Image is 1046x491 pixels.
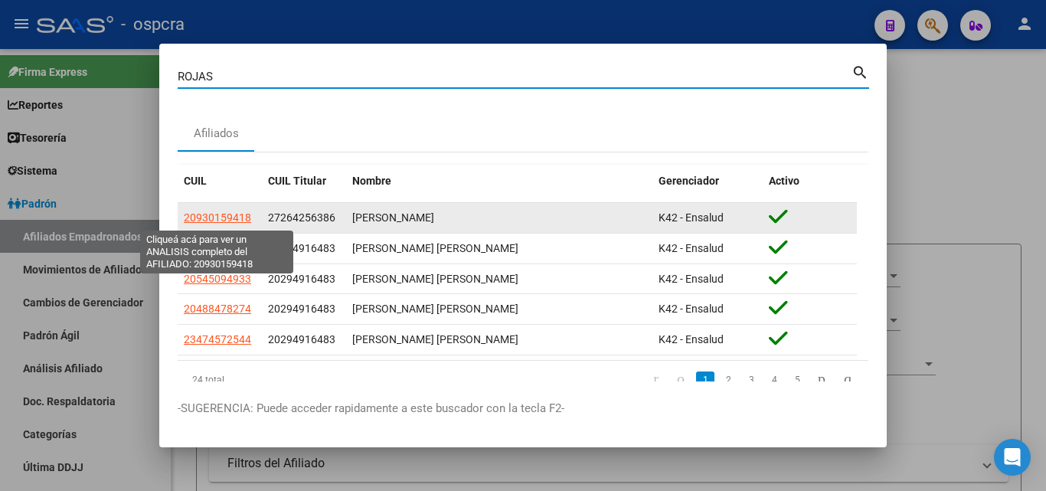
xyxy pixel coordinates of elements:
[352,300,646,318] div: [PERSON_NAME] [PERSON_NAME]
[696,372,714,388] a: 1
[646,372,665,388] a: go to first page
[178,361,313,399] div: 24 total
[268,242,335,254] span: 20294916483
[178,165,262,198] datatable-header-cell: CUIL
[740,367,763,393] li: page 3
[994,439,1031,476] div: Open Intercom Messenger
[352,209,646,227] div: [PERSON_NAME]
[184,303,251,315] span: 20488478274
[659,242,724,254] span: K42 - Ensalud
[652,165,763,198] datatable-header-cell: Gerenciador
[352,240,646,257] div: [PERSON_NAME] [PERSON_NAME]
[659,211,724,224] span: K42 - Ensalud
[346,165,652,198] datatable-header-cell: Nombre
[268,211,335,224] span: 27264256386
[184,333,251,345] span: 23474572544
[763,165,858,198] datatable-header-cell: Activo
[184,273,251,285] span: 20545094933
[352,331,646,349] div: [PERSON_NAME] [PERSON_NAME]
[742,372,760,388] a: 3
[719,372,737,388] a: 2
[268,273,335,285] span: 20294916483
[852,62,869,80] mat-icon: search
[837,372,858,388] a: go to last page
[184,175,207,187] span: CUIL
[194,125,239,142] div: Afiliados
[268,175,326,187] span: CUIL Titular
[765,372,783,388] a: 4
[268,303,335,315] span: 20294916483
[786,367,809,393] li: page 5
[352,175,391,187] span: Nombre
[659,273,724,285] span: K42 - Ensalud
[352,270,646,288] div: [PERSON_NAME] [PERSON_NAME]
[178,400,868,417] p: -SUGERENCIA: Puede acceder rapidamente a este buscador con la tecla F2-
[184,211,251,224] span: 20930159418
[659,175,719,187] span: Gerenciador
[811,372,832,388] a: go to next page
[769,175,799,187] span: Activo
[717,367,740,393] li: page 2
[184,242,251,254] span: 27555065634
[262,165,346,198] datatable-header-cell: CUIL Titular
[268,333,335,345] span: 20294916483
[763,367,786,393] li: page 4
[788,372,806,388] a: 5
[659,303,724,315] span: K42 - Ensalud
[670,372,691,388] a: go to previous page
[659,333,724,345] span: K42 - Ensalud
[694,367,717,393] li: page 1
